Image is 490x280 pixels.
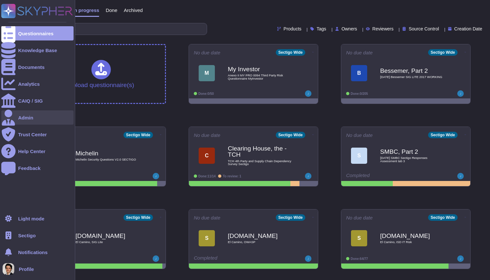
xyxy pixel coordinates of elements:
img: user [457,90,464,97]
div: C [199,148,215,164]
div: B [351,65,367,81]
span: Done [106,8,117,13]
span: To review: 1 [223,174,241,178]
b: Michelin [76,150,140,156]
div: Help Center [18,149,45,154]
span: Michelin Security Questions V2.0 SECTIGO [76,158,140,161]
span: [DATE] SMBC Sectigo Responses Assessment tab 3 [380,156,445,162]
div: Analytics [18,82,40,86]
span: No due date [346,50,373,55]
span: TCH 4th Party and Supply Chain Dependency Survey Sectigo [228,160,293,166]
div: Sectigo Wide [123,214,153,221]
img: user [153,255,159,262]
div: Admin [18,115,33,120]
a: Help Center [1,144,74,158]
div: Sectigo Wide [276,132,305,138]
span: Owners [342,27,357,31]
b: Clearing House, the - TCH [228,145,293,158]
span: No due date [194,50,220,55]
a: Feedback [1,161,74,175]
img: user [305,173,311,179]
b: Bessemer, Part 2 [380,68,445,74]
span: No due date [346,133,373,138]
b: [DOMAIN_NAME] [76,233,140,239]
div: Completed [194,255,273,262]
span: Archived [124,8,143,13]
div: Sectigo Wide [428,214,458,221]
span: Reviewers [372,27,393,31]
span: Profile [19,267,34,272]
span: Products [284,27,301,31]
img: user [3,263,14,275]
div: Completed [346,173,426,179]
div: Knowledge Base [18,48,57,53]
span: Creation Date [454,27,482,31]
div: Feedback [18,166,41,171]
span: Done: 0/205 [351,92,368,95]
div: Sectigo Wide [428,49,458,56]
span: No due date [346,215,373,220]
img: user [153,173,159,179]
div: Sectigo Wide [428,132,458,138]
b: [DOMAIN_NAME] [380,233,445,239]
span: Done: 64/77 [351,257,368,261]
span: No due date [194,133,220,138]
div: Questionnaires [18,31,53,36]
span: [DATE] Bessemer SIG LITE 2017 WORKING [380,75,445,79]
img: user [305,255,311,262]
b: SMBC, Part 2 [380,149,445,155]
img: user [305,90,311,97]
span: El Camino, OWASP [228,241,293,244]
div: Upload questionnaire(s) [68,60,134,88]
div: S [199,230,215,246]
span: In progress [73,8,99,13]
span: El Camino, SIG Lite [76,241,140,244]
a: Documents [1,60,74,74]
div: Light mode [18,216,44,221]
span: Done: 11/14 [198,174,216,178]
div: Sectigo Wide [276,214,305,221]
span: Notifications [18,250,48,255]
a: Trust Center [1,127,74,141]
div: Documents [18,65,45,70]
a: Admin [1,110,74,125]
span: Anexo II MY PRO 0094 Third Party Risk Questionnaire MyInvestor [228,74,293,80]
a: Knowledge Base [1,43,74,57]
div: M [199,65,215,81]
b: [DOMAIN_NAME] [228,233,293,239]
div: S [351,230,367,246]
span: Tags [317,27,326,31]
span: El Camino, ISD IT Risk [380,241,445,244]
span: Source Control [409,27,439,31]
span: Done: 0/50 [198,92,214,95]
a: Questionnaires [1,26,74,40]
a: CAIQ / SIG [1,94,74,108]
span: Sectigo [18,233,36,238]
img: user [457,255,464,262]
span: No due date [194,215,220,220]
img: user [457,173,464,179]
div: Trust Center [18,132,47,137]
b: My Investor [228,66,293,72]
button: user [1,262,19,276]
div: CAIQ / SIG [18,98,43,103]
input: Search by keywords [26,23,207,35]
div: Sectigo Wide [123,132,153,138]
div: Sectigo Wide [276,49,305,56]
div: S [351,148,367,164]
a: Analytics [1,77,74,91]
